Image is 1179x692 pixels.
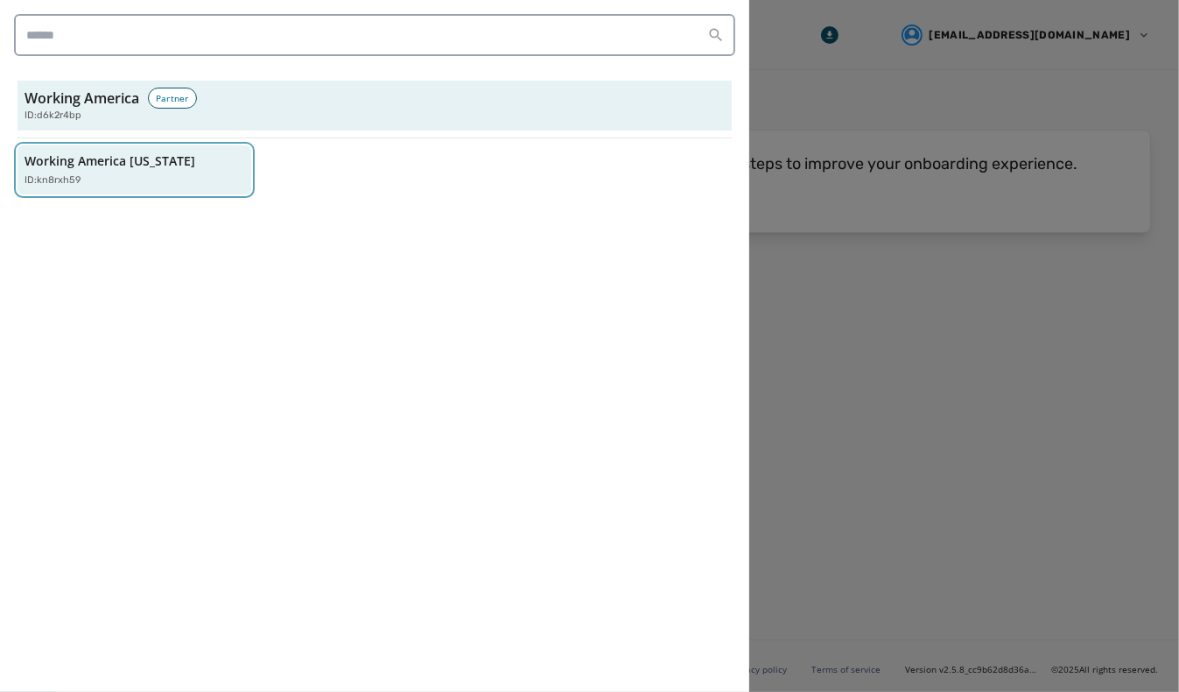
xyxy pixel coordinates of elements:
[25,88,139,109] h3: Working America
[148,88,197,109] div: Partner
[25,152,195,170] p: Working America [US_STATE]
[25,173,81,188] p: ID: kn8rxh59
[18,81,732,131] button: Working AmericaPartnerID:d6k2r4bp
[18,145,251,195] button: Working America [US_STATE]ID:kn8rxh59
[25,109,81,124] span: ID: d6k2r4bp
